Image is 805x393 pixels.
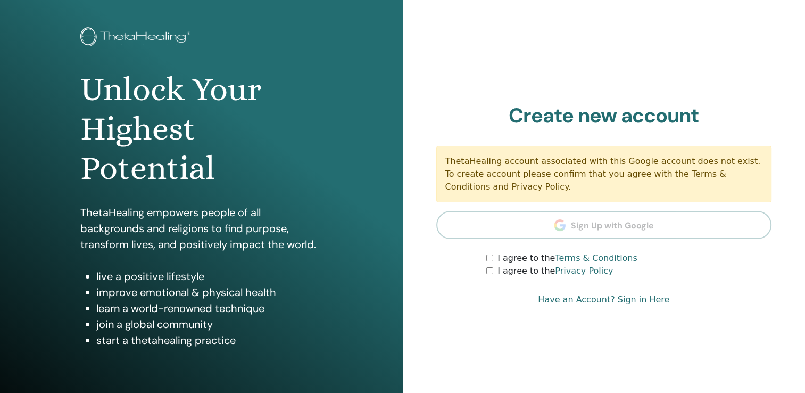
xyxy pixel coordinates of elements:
[80,204,322,252] p: ThetaHealing empowers people of all backgrounds and religions to find purpose, transform lives, a...
[96,268,322,284] li: live a positive lifestyle
[96,300,322,316] li: learn a world-renowned technique
[497,265,613,277] label: I agree to the
[80,70,322,189] h1: Unlock Your Highest Potential
[96,316,322,332] li: join a global community
[436,104,772,128] h2: Create new account
[96,284,322,300] li: improve emotional & physical health
[96,332,322,348] li: start a thetahealing practice
[538,293,669,306] a: Have an Account? Sign in Here
[436,146,772,202] div: ThetaHealing account associated with this Google account does not exist. To create account please...
[555,266,613,276] a: Privacy Policy
[555,253,637,263] a: Terms & Conditions
[497,252,637,265] label: I agree to the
